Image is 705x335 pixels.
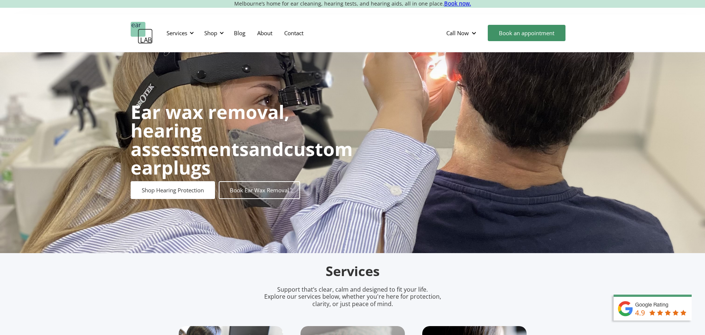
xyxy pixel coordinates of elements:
a: Book an appointment [488,25,565,41]
strong: Ear wax removal, hearing assessments [131,99,289,162]
div: Shop [200,22,226,44]
a: Contact [278,22,309,44]
a: Blog [228,22,251,44]
strong: custom earplugs [131,136,353,180]
div: Services [167,29,187,37]
p: Support that’s clear, calm and designed to fit your life. Explore our services below, whether you... [255,286,451,308]
h1: and [131,103,353,177]
a: Book Ear Wax Removal [219,181,300,199]
div: Call Now [446,29,469,37]
div: Shop [204,29,217,37]
div: Call Now [440,22,484,44]
h2: Services [179,263,527,280]
a: home [131,22,153,44]
a: Shop Hearing Protection [131,181,215,199]
a: About [251,22,278,44]
div: Services [162,22,196,44]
